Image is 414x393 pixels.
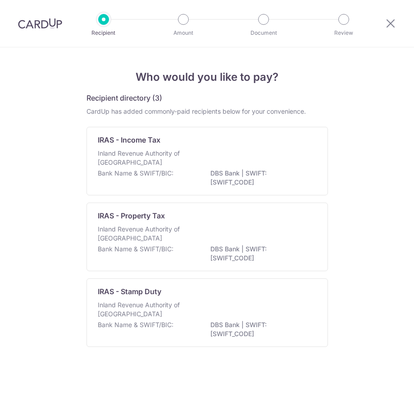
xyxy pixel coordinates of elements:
p: IRAS - Property Tax [98,210,165,221]
p: Document [238,28,289,37]
div: CardUp has added commonly-paid recipients below for your convenience. [86,107,328,116]
p: Review [318,28,369,37]
p: Recipient [78,28,129,37]
p: Bank Name & SWIFT/BIC: [98,245,173,254]
p: Amount [158,28,209,37]
h5: Recipient directory (3) [86,92,162,103]
p: Inland Revenue Authority of [GEOGRAPHIC_DATA] [98,149,193,167]
p: DBS Bank | SWIFT: [SWIFT_CODE] [210,245,311,263]
p: DBS Bank | SWIFT: [SWIFT_CODE] [210,169,311,187]
img: CardUp [18,18,62,29]
h4: Who would you like to pay? [86,69,328,85]
p: DBS Bank | SWIFT: [SWIFT_CODE] [210,320,311,338]
p: Inland Revenue Authority of [GEOGRAPHIC_DATA] [98,301,193,319]
p: Bank Name & SWIFT/BIC: [98,169,173,178]
p: IRAS - Income Tax [98,134,160,145]
p: IRAS - Stamp Duty [98,286,161,297]
p: Bank Name & SWIFT/BIC: [98,320,173,329]
p: Inland Revenue Authority of [GEOGRAPHIC_DATA] [98,225,193,243]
